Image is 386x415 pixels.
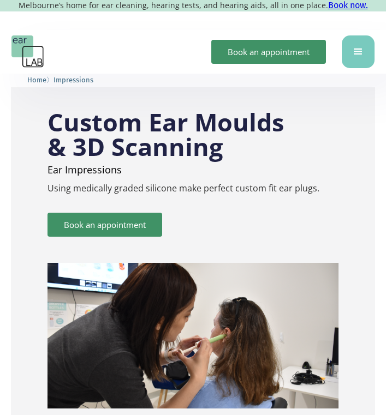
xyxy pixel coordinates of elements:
[11,35,44,68] a: home
[342,35,375,68] div: menu
[47,98,339,159] h1: Custom Ear Moulds & 3D Scanning
[47,164,339,175] p: Ear Impressions
[54,76,93,84] span: Impressions
[47,183,339,194] p: Using medically graded silicone make perfect custom fit ear plugs.
[47,213,162,237] a: Book an appointment
[54,74,93,85] a: Impressions
[27,76,46,84] span: Home
[27,74,54,86] li: 〉
[211,40,326,64] a: Book an appointment
[27,74,46,85] a: Home
[47,263,339,408] img: 3D scanning & ear impressions service at earLAB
